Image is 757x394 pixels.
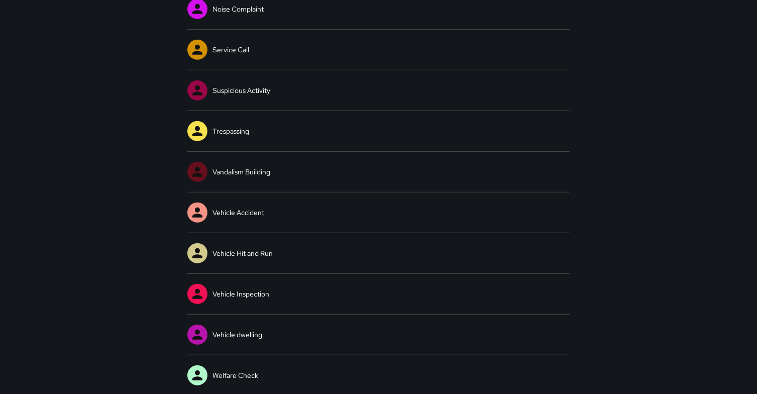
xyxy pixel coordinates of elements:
[187,315,570,355] a: Vehicle dwelling
[187,152,570,192] a: Vandalism Building
[187,70,570,111] a: Suspicious Activity
[187,30,570,70] a: Service Call
[187,274,570,314] a: Vehicle Inspection
[187,233,570,273] a: Vehicle Hit and Run
[187,192,570,233] a: Vehicle Accident
[187,111,570,151] a: Trespassing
